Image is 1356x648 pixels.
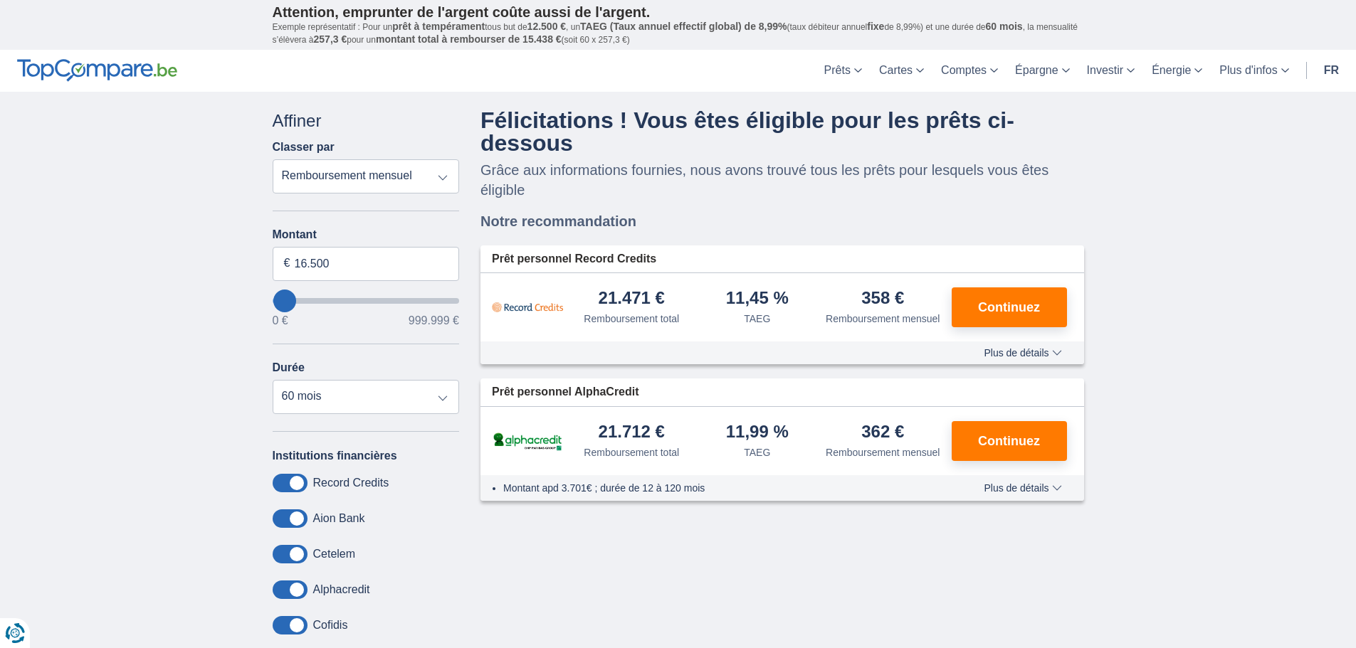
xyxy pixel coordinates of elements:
[313,512,365,525] label: Aion Bank
[273,109,460,133] div: Affiner
[314,33,347,45] span: 257,3 €
[17,59,177,82] img: TopCompare
[973,482,1072,494] button: Plus de détails
[1315,50,1347,92] a: fr
[392,21,485,32] span: prêt à tempérament
[409,315,459,326] span: 999.999 €
[1211,50,1297,92] a: Plus d'infos
[492,290,563,325] img: pret personnel Record Credits
[744,312,770,326] div: TAEG
[584,445,679,460] div: Remboursement total
[492,384,639,400] span: Prêt personnel AlphaCredit
[273,315,288,326] span: 0 €
[480,109,1084,154] h4: Félicitations ! Vous êtes éligible pour les prêts ci-dessous
[861,423,904,442] div: 362 €
[580,21,787,32] span: TAEG (Taux annuel effectif global) de 8,99%
[313,477,389,489] label: Record Credits
[978,301,1040,314] span: Continuez
[273,21,1084,46] p: Exemple représentatif : Pour un tous but de , un (taux débiteur annuel de 8,99%) et une durée de ...
[726,290,789,309] div: 11,45 %
[492,251,656,267] span: Prêt personnel Record Credits
[503,481,942,495] li: Montant apd 3.701€ ; durée de 12 à 120 mois
[480,160,1084,200] p: Grâce aux informations fournies, nous avons trouvé tous les prêts pour lesquels vous êtes éligible
[871,50,932,92] a: Cartes
[599,290,665,309] div: 21.471 €
[313,583,370,596] label: Alphacredit
[273,228,460,241] label: Montant
[492,430,563,452] img: pret personnel AlphaCredit
[273,361,305,374] label: Durée
[986,21,1023,32] span: 60 mois
[816,50,871,92] a: Prêts
[744,445,770,460] div: TAEG
[867,21,884,32] span: fixe
[984,483,1061,493] span: Plus de détails
[826,445,940,460] div: Remboursement mensuel
[273,450,397,462] label: Institutions financières
[861,290,904,309] div: 358 €
[978,435,1040,447] span: Continuez
[952,287,1067,327] button: Continuez
[973,347,1072,358] button: Plus de détails
[726,423,789,442] div: 11,99 %
[1078,50,1144,92] a: Investir
[273,4,1084,21] p: Attention, emprunter de l'argent coûte aussi de l'argent.
[984,348,1061,358] span: Plus de détails
[932,50,1007,92] a: Comptes
[313,619,348,632] label: Cofidis
[826,312,940,326] div: Remboursement mensuel
[952,421,1067,461] button: Continuez
[376,33,562,45] span: montant total à rembourser de 15.438 €
[273,298,460,304] input: wantToBorrow
[273,141,335,154] label: Classer par
[313,548,356,561] label: Cetelem
[1143,50,1211,92] a: Énergie
[284,255,290,272] span: €
[1007,50,1078,92] a: Épargne
[584,312,679,326] div: Remboursement total
[527,21,567,32] span: 12.500 €
[599,423,665,442] div: 21.712 €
